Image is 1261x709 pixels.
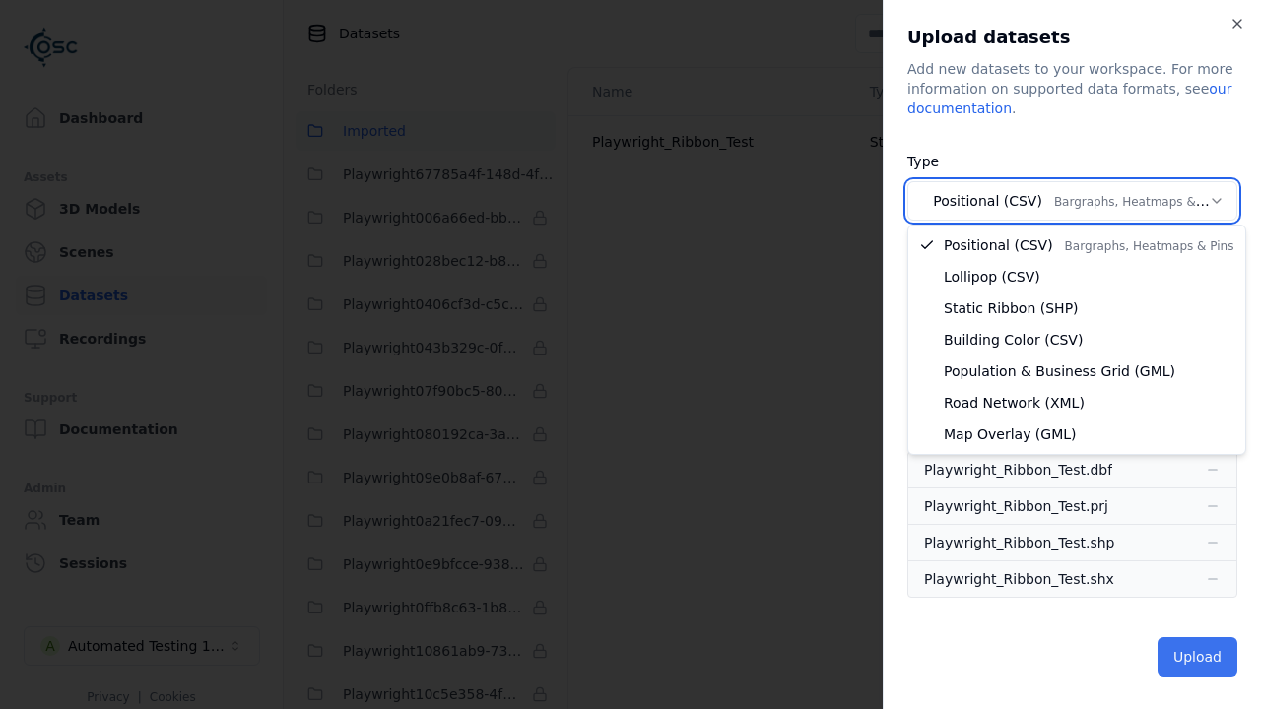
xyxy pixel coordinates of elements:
[1065,239,1234,253] span: Bargraphs, Heatmaps & Pins
[944,361,1175,381] span: Population & Business Grid (GML)
[944,298,1079,318] span: Static Ribbon (SHP)
[944,235,1233,255] span: Positional (CSV)
[944,330,1083,350] span: Building Color (CSV)
[944,267,1040,287] span: Lollipop (CSV)
[944,424,1077,444] span: Map Overlay (GML)
[944,393,1085,413] span: Road Network (XML)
